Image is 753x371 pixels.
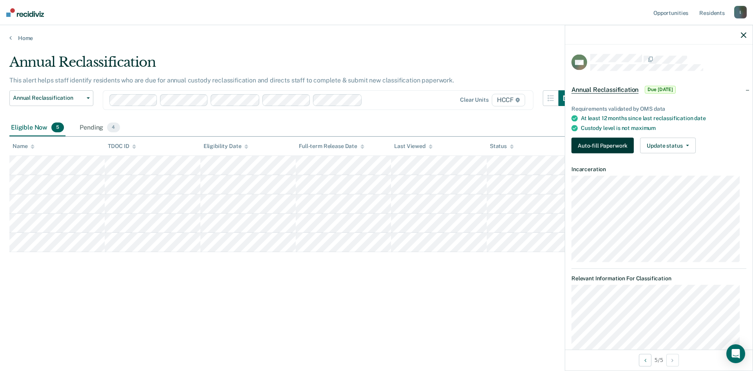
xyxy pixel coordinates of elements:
div: Custody level is not [581,125,746,132]
p: This alert helps staff identify residents who are due for annual custody reclassification and dir... [9,77,454,84]
div: Pending [78,119,121,137]
a: Navigate to form link [571,138,637,154]
div: Status [490,143,514,150]
div: Clear units [460,97,489,103]
button: Auto-fill Paperwork [571,138,634,154]
div: At least 12 months since last reclassification [581,115,746,122]
span: date [694,115,706,121]
dt: Incarceration [571,166,746,173]
a: Home [9,35,744,42]
div: Annual ReclassificationDue [DATE] [565,77,753,102]
button: Next Opportunity [666,354,679,366]
div: Open Intercom Messenger [726,344,745,363]
span: Annual Reclassification [13,95,84,101]
div: TDOC ID [108,143,136,150]
img: Recidiviz [6,8,44,17]
span: 5 [51,122,64,133]
div: Last Viewed [394,143,432,150]
div: Requirements validated by OMS data [571,105,746,112]
span: 4 [107,122,120,133]
div: Eligibility Date [204,143,249,150]
span: maximum [631,125,656,131]
span: Annual Reclassification [571,86,638,93]
div: Name [13,143,35,150]
span: Due [DATE] [645,86,676,93]
dt: Relevant Information For Classification [571,275,746,282]
div: Eligible Now [9,119,65,137]
div: Full-term Release Date [299,143,364,150]
button: Previous Opportunity [639,354,651,366]
button: Update status [640,138,695,154]
div: 5 / 5 [565,349,753,370]
span: HCCF [492,94,525,106]
div: l [734,6,747,18]
div: Annual Reclassification [9,54,574,77]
